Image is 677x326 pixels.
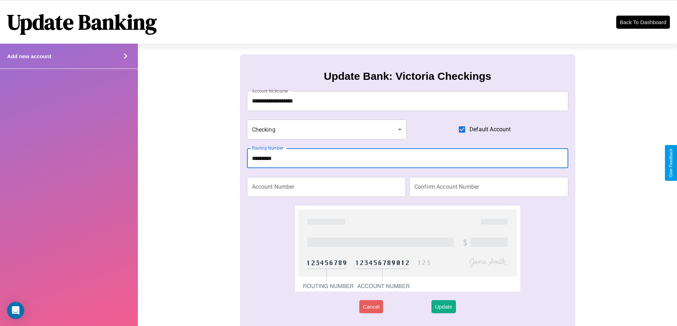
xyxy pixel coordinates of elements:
div: Checking [247,120,407,139]
button: Update [431,300,456,313]
h1: Update Banking [7,7,157,37]
div: Give Feedback [668,149,673,177]
label: Routing Number [252,145,283,151]
img: check [295,206,520,292]
div: Open Intercom Messenger [7,302,24,319]
h3: Update Bank: Victoria Checkings [324,70,491,82]
span: Default Account [469,125,511,134]
button: Cancel [359,300,383,313]
button: Back To Dashboard [616,16,670,29]
h4: Add new account [7,53,51,59]
label: Account Nickname [252,88,288,94]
